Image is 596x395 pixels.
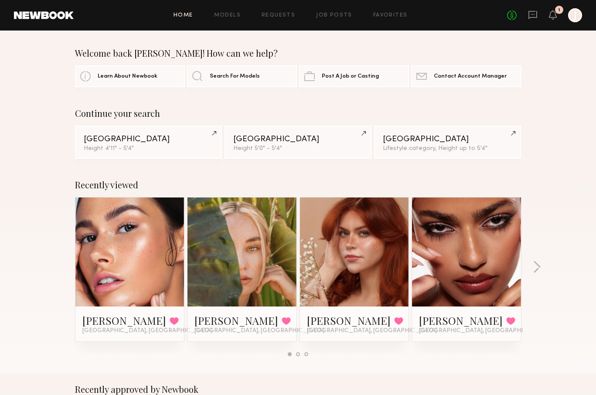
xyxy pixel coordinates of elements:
a: [GEOGRAPHIC_DATA]Height 4'11" - 5'4" [75,126,222,159]
div: Height 5'0" - 5'4" [233,146,363,152]
a: Job Posts [316,13,352,18]
div: [GEOGRAPHIC_DATA] [383,135,512,143]
span: Contact Account Manager [434,74,507,79]
div: Lifestyle category, Height up to 5'4" [383,146,512,152]
div: 1 [558,8,560,13]
div: Height 4'11" - 5'4" [84,146,213,152]
a: Models [214,13,241,18]
a: [PERSON_NAME] [307,313,391,327]
a: [GEOGRAPHIC_DATA]Lifestyle category, Height up to 5'4" [374,126,521,159]
a: Post A Job or Casting [299,65,409,87]
a: [PERSON_NAME] [419,313,503,327]
span: [GEOGRAPHIC_DATA], [GEOGRAPHIC_DATA] [194,327,324,334]
span: [GEOGRAPHIC_DATA], [GEOGRAPHIC_DATA] [307,327,437,334]
a: Home [174,13,193,18]
div: Welcome back [PERSON_NAME]! How can we help? [75,48,521,58]
a: Search For Models [187,65,297,87]
a: Contact Account Manager [411,65,521,87]
a: [PERSON_NAME] [82,313,166,327]
span: Learn About Newbook [98,74,157,79]
a: Requests [262,13,295,18]
span: [GEOGRAPHIC_DATA], [GEOGRAPHIC_DATA] [419,327,549,334]
a: [GEOGRAPHIC_DATA]Height 5'0" - 5'4" [225,126,371,159]
a: Favorites [373,13,408,18]
div: [GEOGRAPHIC_DATA] [84,135,213,143]
a: Learn About Newbook [75,65,185,87]
a: [PERSON_NAME] [194,313,278,327]
div: [GEOGRAPHIC_DATA] [233,135,363,143]
div: Recently approved by Newbook [75,384,521,395]
div: Continue your search [75,108,521,119]
span: [GEOGRAPHIC_DATA], [GEOGRAPHIC_DATA] [82,327,212,334]
div: Recently viewed [75,180,521,190]
a: J [568,8,582,22]
span: Post A Job or Casting [322,74,379,79]
span: Search For Models [210,74,260,79]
